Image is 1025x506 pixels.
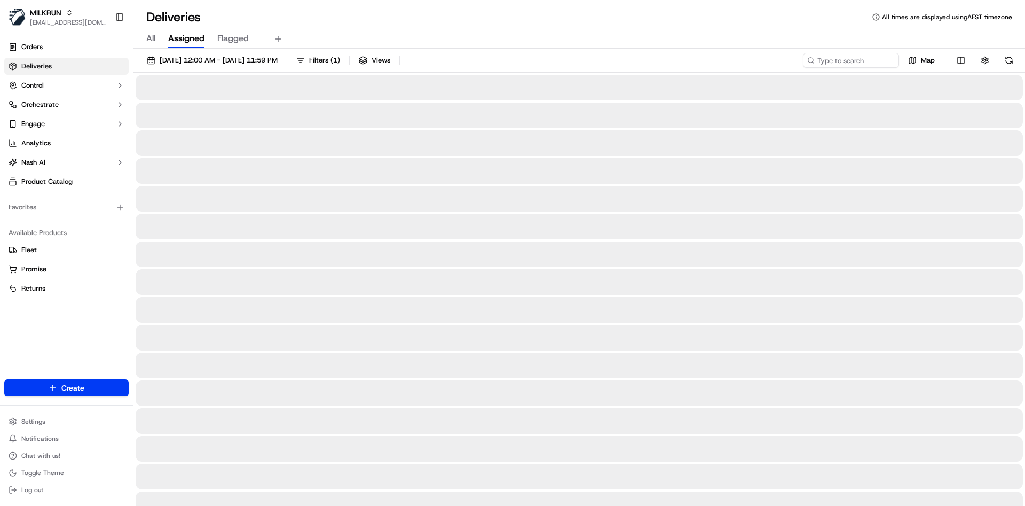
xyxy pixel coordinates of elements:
button: [EMAIL_ADDRESS][DOMAIN_NAME] [30,18,106,27]
div: Available Products [4,224,129,242]
button: Views [354,53,395,68]
span: All times are displayed using AEST timezone [882,13,1012,21]
span: Filters [309,56,340,65]
button: Toggle Theme [4,465,129,480]
span: Settings [21,417,45,426]
button: Fleet [4,242,129,259]
button: Nash AI [4,154,129,171]
span: Map [921,56,935,65]
span: Nash AI [21,158,45,167]
button: Log out [4,482,129,497]
span: Orchestrate [21,100,59,110]
button: [DATE] 12:00 AM - [DATE] 11:59 PM [142,53,282,68]
button: Map [903,53,940,68]
span: Control [21,81,44,90]
button: Orchestrate [4,96,129,113]
button: Engage [4,115,129,133]
button: MILKRUNMILKRUN[EMAIL_ADDRESS][DOMAIN_NAME] [4,4,111,30]
span: Toggle Theme [21,469,64,477]
span: Notifications [21,434,59,443]
span: [DATE] 12:00 AM - [DATE] 11:59 PM [160,56,278,65]
button: Create [4,379,129,396]
a: Promise [9,264,124,274]
button: Returns [4,280,129,297]
span: Product Catalog [21,177,73,186]
a: Analytics [4,135,129,152]
span: Orders [21,42,43,52]
span: Chat with us! [21,451,60,460]
span: Engage [21,119,45,129]
button: Promise [4,261,129,278]
a: Fleet [9,245,124,255]
button: Control [4,77,129,94]
input: Type to search [803,53,899,68]
span: Assigned [168,32,204,45]
div: Favorites [4,199,129,216]
span: Analytics [21,138,51,148]
img: MILKRUN [9,9,26,26]
span: Flagged [217,32,249,45]
button: Chat with us! [4,448,129,463]
span: Promise [21,264,46,274]
span: Returns [21,284,45,293]
a: Product Catalog [4,173,129,190]
h1: Deliveries [146,9,201,26]
a: Orders [4,38,129,56]
button: MILKRUN [30,7,61,18]
span: Log out [21,486,43,494]
a: Returns [9,284,124,293]
button: Settings [4,414,129,429]
span: Create [61,383,84,393]
button: Notifications [4,431,129,446]
button: Filters(1) [291,53,345,68]
span: All [146,32,155,45]
span: ( 1 ) [330,56,340,65]
button: Refresh [1002,53,1016,68]
span: Fleet [21,245,37,255]
a: Deliveries [4,58,129,75]
span: Views [372,56,390,65]
span: Deliveries [21,61,52,71]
